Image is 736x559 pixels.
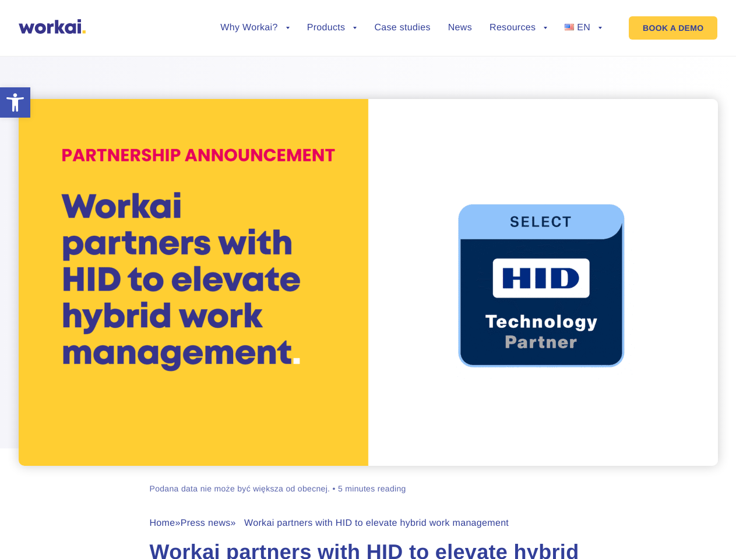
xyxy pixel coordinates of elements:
a: EN [565,23,602,33]
a: Resources [490,23,547,33]
span: EN [577,23,590,33]
div: » » Workai partners with HID to elevate hybrid work management [150,518,587,529]
a: Products [307,23,357,33]
div: Podana data nie może być większa od obecnej. • 5 minutes reading [150,483,406,494]
a: Why Workai? [220,23,289,33]
a: News [448,23,472,33]
a: Case studies [374,23,430,33]
a: Press news [181,518,231,528]
a: Home [150,518,175,528]
a: BOOK A DEMO [629,16,717,40]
